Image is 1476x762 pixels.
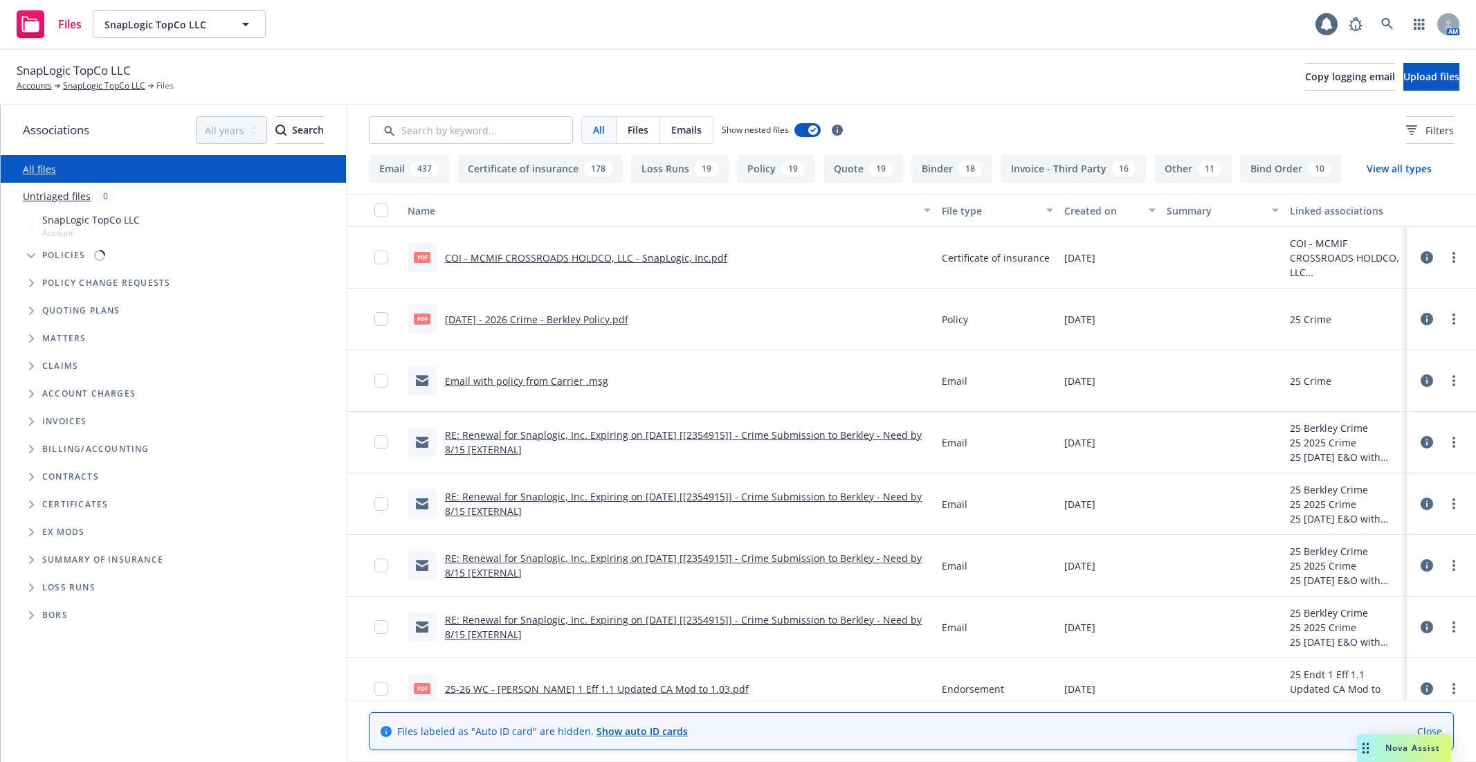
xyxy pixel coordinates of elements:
[42,279,170,287] span: Policy change requests
[374,312,388,326] input: Toggle Row Selected
[1406,123,1454,138] span: Filters
[1290,482,1401,497] div: 25 Berkley Crime
[936,194,1059,227] button: File type
[942,559,967,573] span: Email
[11,5,87,44] a: Files
[445,490,922,518] a: RE: Renewal for Snaplogic, Inc. Expiring on [DATE] [[2354915]] - Crime Submission to Berkley - Ne...
[1064,559,1095,573] span: [DATE]
[58,19,82,30] span: Files
[42,390,136,398] span: Account charges
[1403,63,1459,91] button: Upload files
[42,251,86,260] span: Policies
[1064,203,1140,218] div: Created on
[1417,724,1442,738] a: Close
[1112,161,1136,176] div: 16
[593,123,605,137] span: All
[42,362,78,370] span: Claims
[869,161,893,176] div: 19
[1357,734,1451,762] button: Nova Assist
[1064,497,1095,511] span: [DATE]
[1290,606,1401,620] div: 25 Berkley Crime
[445,251,727,264] a: COI - MCMIF CROSSROADS HOLDCO, LLC - SnapLogic, Inc.pdf
[1284,194,1407,227] button: Linked associations
[1446,249,1462,266] a: more
[1064,682,1095,696] span: [DATE]
[414,314,430,324] span: pdf
[1446,311,1462,327] a: more
[1290,435,1401,450] div: 25 2025 Crime
[42,334,86,343] span: Matters
[1405,10,1433,38] a: Switch app
[414,683,430,693] span: pdf
[1406,116,1454,144] button: Filters
[1064,312,1095,327] span: [DATE]
[42,473,99,481] span: Contracts
[445,428,922,456] a: RE: Renewal for Snaplogic, Inc. Expiring on [DATE] [[2354915]] - Crime Submission to Berkley - Ne...
[42,212,140,227] span: SnapLogic TopCo LLC
[1290,511,1401,526] div: 25 [DATE] E&O with Cyber, Commercial Package, Crime Renewal
[942,203,1038,218] div: File type
[402,194,936,227] button: Name
[42,445,149,453] span: Billing/Accounting
[942,682,1004,696] span: Endorsement
[1290,312,1331,327] div: 25 Crime
[1198,161,1221,176] div: 11
[1290,421,1401,435] div: 25 Berkley Crime
[445,613,922,641] a: RE: Renewal for Snaplogic, Inc. Expiring on [DATE] [[2354915]] - Crime Submission to Berkley - Ne...
[942,620,967,635] span: Email
[1290,559,1401,573] div: 25 2025 Crime
[1385,742,1440,754] span: Nova Assist
[445,552,922,579] a: RE: Renewal for Snaplogic, Inc. Expiring on [DATE] [[2354915]] - Crime Submission to Berkley - Ne...
[374,682,388,696] input: Toggle Row Selected
[1290,635,1401,649] div: 25 [DATE] E&O with Cyber, Commercial Package, Crime Renewal
[1290,450,1401,464] div: 25 [DATE] E&O with Cyber, Commercial Package, Crime Renewal
[42,556,163,564] span: Summary of insurance
[1446,680,1462,697] a: more
[1290,544,1401,559] div: 25 Berkley Crime
[1064,251,1095,265] span: [DATE]
[1305,63,1395,91] button: Copy logging email
[374,203,388,217] input: Select all
[1446,619,1462,635] a: more
[397,724,688,738] span: Files labeled as "Auto ID card" are hidden.
[1290,374,1331,388] div: 25 Crime
[942,312,968,327] span: Policy
[1064,620,1095,635] span: [DATE]
[1290,620,1401,635] div: 25 2025 Crime
[156,80,174,92] span: Files
[1,210,346,435] div: Tree Example
[631,155,729,183] button: Loss Runs
[1064,435,1095,450] span: [DATE]
[374,497,388,511] input: Toggle Row Selected
[63,80,145,92] a: SnapLogic TopCo LLC
[1345,155,1454,183] button: View all types
[1446,496,1462,512] a: more
[17,62,131,80] span: SnapLogic TopCo LLC
[1342,10,1369,38] a: Report a Bug
[445,682,749,696] a: 25-26 WC - [PERSON_NAME] 1 Eff 1.1 Updated CA Mod to 1.03.pdf
[1161,194,1284,227] button: Summary
[369,116,573,144] input: Search by keyword...
[369,155,449,183] button: Email
[628,123,648,137] span: Files
[42,227,140,239] span: Account
[374,251,388,264] input: Toggle Row Selected
[1290,497,1401,511] div: 25 2025 Crime
[781,161,805,176] div: 19
[408,203,915,218] div: Name
[1446,434,1462,451] a: more
[1305,70,1395,83] span: Copy logging email
[584,161,612,176] div: 178
[42,583,95,592] span: Loss Runs
[410,161,439,176] div: 437
[1357,734,1374,762] div: Drag to move
[1403,70,1459,83] span: Upload files
[445,313,628,326] a: [DATE] - 2026 Crime - Berkley Policy.pdf
[1001,155,1146,183] button: Invoice - Third Party
[1059,194,1161,227] button: Created on
[1446,372,1462,389] a: more
[942,435,967,450] span: Email
[942,374,967,388] span: Email
[942,251,1050,265] span: Certificate of insurance
[457,155,623,183] button: Certificate of insurance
